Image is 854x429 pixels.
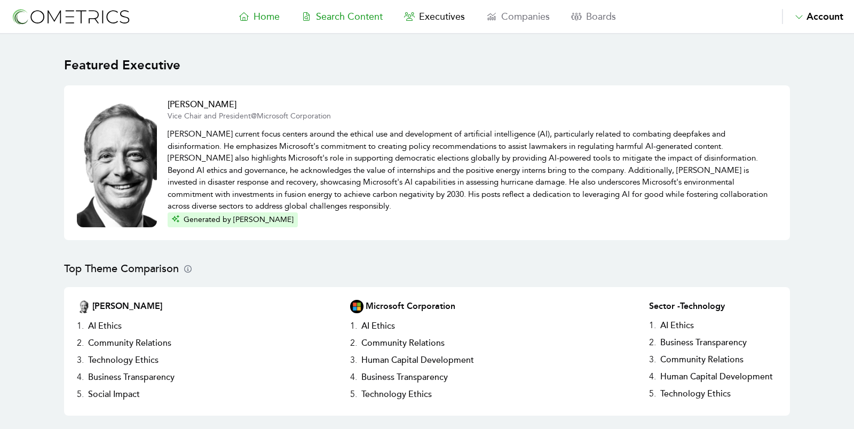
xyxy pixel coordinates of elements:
a: Executives [393,9,476,24]
h1: Featured Executive [64,55,790,75]
span: Companies [501,11,550,22]
h2: [PERSON_NAME] [168,98,777,111]
h3: 3 . [350,352,357,369]
h3: Community Relations [656,351,748,368]
h3: Technology Ethics [357,386,436,403]
button: Account [782,9,843,24]
h3: 4 . [350,369,357,386]
h3: 3 . [77,352,84,369]
a: [PERSON_NAME]Vice Chair and President@Microsoft Corporation [168,98,777,122]
h3: 5 . [77,386,84,403]
h3: 4 . [77,369,84,386]
h3: Social Impact [84,386,144,403]
h3: AI Ethics [656,317,698,334]
h3: Business Transparency [357,369,452,386]
h3: 2 . [649,334,656,351]
span: Account [806,11,843,22]
h2: Top Theme Comparison [64,261,790,276]
img: Executive Thumbnail [77,98,157,227]
h3: 1 . [649,317,656,334]
span: Search Content [316,11,383,22]
h3: Community Relations [357,335,449,352]
h3: 5 . [350,386,357,403]
h3: 3 . [649,351,656,368]
a: Boards [560,9,627,24]
a: Companies [476,9,560,24]
h3: Human Capital Development [656,368,777,385]
h3: AI Ethics [357,317,399,335]
span: Executives [419,11,465,22]
h3: 1 . [350,317,357,335]
h3: 4 . [649,368,656,385]
h3: 1 . [77,317,84,335]
h3: Human Capital Development [357,352,478,369]
p: Vice Chair and President @ Microsoft Corporation [168,111,777,122]
button: Generated by [PERSON_NAME] [168,212,298,227]
span: Boards [586,11,616,22]
h3: AI Ethics [84,317,126,335]
a: Home [228,9,290,24]
h2: Microsoft Corporation [366,300,455,313]
h3: Business Transparency [656,334,751,351]
p: [PERSON_NAME] current focus centers around the ethical use and development of artificial intellig... [168,122,777,212]
img: logo-refresh-RPX2ODFg.svg [11,7,131,27]
img: Company Logo Thumbnail [350,300,363,313]
span: Home [254,11,280,22]
h2: [PERSON_NAME] [92,300,162,313]
h3: Technology Ethics [656,385,735,402]
h2: Sector - Technology [649,300,777,313]
img: Executive Thumbnail [77,300,90,313]
h3: Business Transparency [84,369,179,386]
a: Search Content [290,9,393,24]
h3: Technology Ethics [84,352,163,369]
h3: 2 . [350,335,357,352]
h3: Community Relations [84,335,176,352]
h3: 2 . [77,335,84,352]
h3: 5 . [649,385,656,402]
